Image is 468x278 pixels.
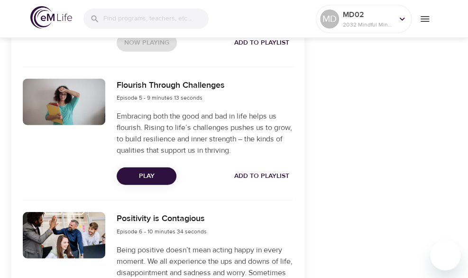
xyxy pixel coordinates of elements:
[234,170,289,182] span: Add to Playlist
[234,37,289,49] span: Add to Playlist
[117,94,202,102] span: Episode 5 - 9 minutes 13 seconds
[117,212,207,226] h6: Positivity is Contagious
[117,167,176,185] button: Play
[117,111,293,156] p: Embracing both the good and bad in life helps us flourish. Rising to life’s challenges pushes us ...
[320,9,339,28] div: MD
[117,79,225,93] h6: Flourish Through Challenges
[124,170,169,182] span: Play
[343,9,393,20] p: MD02
[103,9,209,29] input: Find programs, teachers, etc...
[117,228,207,235] span: Episode 6 - 10 minutes 34 seconds
[230,167,293,185] button: Add to Playlist
[230,34,293,52] button: Add to Playlist
[30,6,72,28] img: logo
[343,20,393,29] p: 2032 Mindful Minutes
[430,240,460,270] iframe: Button to launch messaging window
[412,6,438,32] button: menu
